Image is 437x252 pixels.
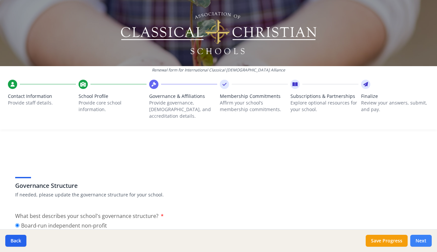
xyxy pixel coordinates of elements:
h3: Governance Structure [15,181,422,190]
p: Provide core school information. [79,100,147,113]
p: Review your answers, submit, and pay. [361,100,429,113]
input: Board-run independent non-profit [15,223,19,228]
p: Provide governance, [DEMOGRAPHIC_DATA], and accreditation details. [149,100,217,119]
span: School Profile [79,93,147,100]
span: Finalize [361,93,429,100]
span: What best describes your school's governance structure? [15,212,158,220]
p: Affirm your school’s membership commitments. [220,100,288,113]
p: Provide staff details. [8,100,76,106]
label: Board-run independent non-profit [15,222,165,230]
button: Back [5,235,26,247]
img: Logo [120,10,318,56]
button: Save Progress [366,235,408,247]
button: Next [410,235,432,247]
p: Explore optional resources for your school. [290,100,358,113]
span: Governance & Affiliations [149,93,217,100]
span: Contact Information [8,93,76,100]
span: Membership Commitments [220,93,288,100]
span: Subscriptions & Partnerships [290,93,358,100]
p: If needed, please update the governance structure for your school. [15,191,422,198]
